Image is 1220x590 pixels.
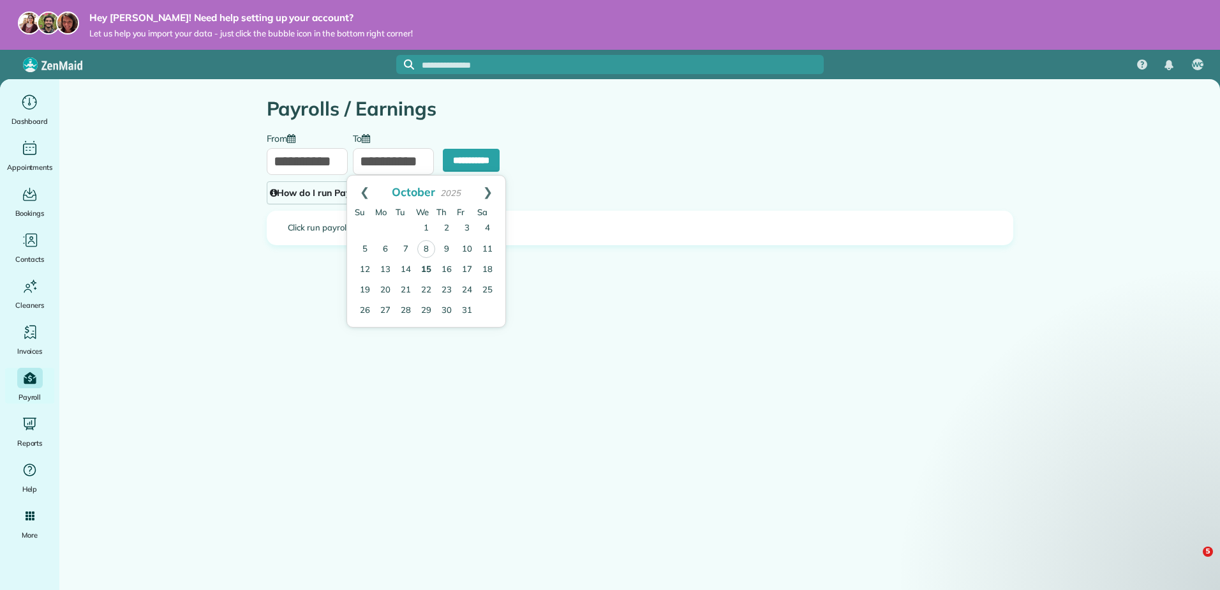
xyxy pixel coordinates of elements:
span: WC [1192,60,1204,70]
span: Friday [457,207,465,217]
a: 30 [436,301,457,321]
span: Bookings [15,207,45,220]
a: Prev [347,176,382,208]
a: Next [470,176,505,208]
a: 13 [375,260,396,280]
strong: Hey [PERSON_NAME]! Need help setting up your account? [89,11,413,24]
a: 22 [416,280,436,301]
a: 9 [436,239,457,260]
span: 2025 [440,188,461,198]
span: More [22,529,38,541]
span: Wednesday [416,207,429,217]
a: 12 [355,260,375,280]
img: michelle-19f622bdf1676172e81f8f8fba1fb50e276960ebfe0243fe18214015130c80e4.jpg [56,11,79,34]
a: 16 [436,260,457,280]
a: Cleaners [5,276,54,312]
span: October [392,185,435,199]
a: 27 [375,301,396,321]
span: Monday [375,207,387,217]
div: Notifications [1156,51,1182,79]
a: 26 [355,301,375,321]
a: 19 [355,280,375,301]
span: Invoices [17,345,43,358]
a: 20 [375,280,396,301]
a: 11 [477,239,498,260]
a: 15 [416,260,436,280]
span: Cleaners [15,299,44,312]
a: Bookings [5,184,54,220]
a: Appointments [5,138,54,174]
span: Saturday [477,207,487,217]
label: From [267,132,302,143]
a: 1 [416,218,436,239]
a: Contacts [5,230,54,266]
h1: Payrolls / Earnings [267,98,1013,119]
a: 2 [436,218,457,239]
a: 28 [396,301,416,321]
a: Dashboard [5,92,54,128]
div: Click run payroll to create your first payroll on ZenMaid! [267,211,1013,245]
a: How do I run Payroll? [267,181,373,204]
a: 10 [457,239,477,260]
a: Help [5,460,54,495]
a: 14 [396,260,416,280]
button: Focus search [396,59,414,70]
span: Dashboard [11,115,48,128]
img: maria-72a9807cf96188c08ef61303f053569d2e2a8a1cde33d635c8a3ac13582a053d.jpg [18,11,41,34]
a: 23 [436,280,457,301]
span: Appointments [7,161,53,174]
a: 4 [477,218,498,239]
a: 24 [457,280,477,301]
a: 31 [457,301,477,321]
label: To [353,132,377,143]
a: Invoices [5,322,54,358]
iframe: Intercom live chat [1177,547,1207,577]
span: Sunday [355,207,365,217]
span: Let us help you import your data - just click the bubble icon in the bottom right corner! [89,28,413,39]
a: 29 [416,301,436,321]
a: Payroll [5,368,54,404]
span: Payroll [19,391,41,404]
nav: Main [1127,50,1220,79]
a: 25 [477,280,498,301]
a: 6 [375,239,396,260]
span: Thursday [436,207,447,217]
a: 17 [457,260,477,280]
span: Contacts [15,253,44,266]
span: Tuesday [396,207,405,217]
a: 8 [417,240,435,258]
span: Help [22,483,38,495]
a: 21 [396,280,416,301]
svg: Focus search [404,59,414,70]
span: Reports [17,437,43,450]
a: 7 [396,239,416,260]
a: Reports [5,414,54,450]
span: 5 [1203,547,1213,557]
a: 5 [355,239,375,260]
img: jorge-587dff0eeaa6aab1f244e6dc62b8924c3b6ad411094392a53c71c6c4a576187d.jpg [37,11,60,34]
a: 3 [457,218,477,239]
a: 18 [477,260,498,280]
